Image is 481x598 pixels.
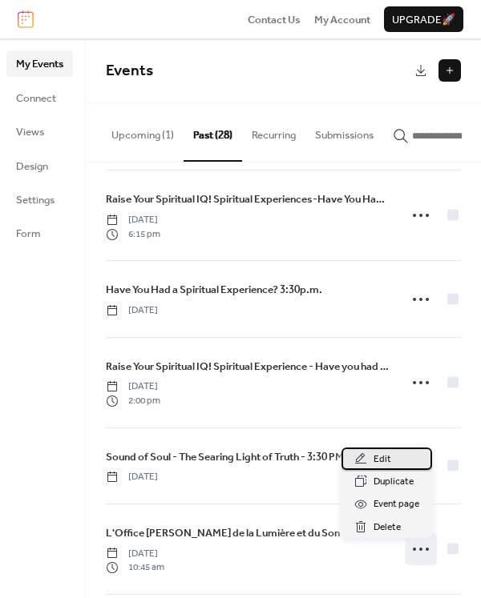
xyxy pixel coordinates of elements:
[18,10,34,28] img: logo
[106,379,160,394] span: [DATE]
[16,159,48,175] span: Design
[6,118,73,144] a: Views
[106,191,389,207] span: Raise Your Spiritual IQ! Spiritual Experiences-Have You Had One?
[6,153,73,179] a: Design
[106,281,322,299] a: Have You Had a Spiritual Experience? 3:30p.m.
[106,525,389,541] span: L'Office [PERSON_NAME] de la Lumière et du Son - Être le HU
[106,227,160,242] span: 6:15 pm
[16,124,44,140] span: Views
[16,226,41,242] span: Form
[6,85,73,110] a: Connect
[6,187,73,212] a: Settings
[106,358,389,375] a: Raise Your Spiritual IQ! Spiritual Experience - Have you had one? 2:00 p.m.
[374,474,414,490] span: Duplicate
[242,103,305,159] button: Recurring
[106,191,389,208] a: Raise Your Spiritual IQ! Spiritual Experiences-Have You Had One?
[374,452,391,468] span: Edit
[106,470,158,484] span: [DATE]
[248,12,301,28] span: Contact Us
[102,103,184,159] button: Upcoming (1)
[314,12,370,28] span: My Account
[106,56,153,86] span: Events
[184,103,242,161] button: Past (28)
[6,50,73,76] a: My Events
[392,12,455,28] span: Upgrade 🚀
[16,90,56,106] span: Connect
[106,213,160,227] span: [DATE]
[106,547,164,561] span: [DATE]
[106,448,373,466] a: Sound of Soul - The Searing Light of Truth - 3:30 PM (ADT)
[248,11,301,27] a: Contact Us
[106,560,164,575] span: 10:45 am
[106,394,160,408] span: 2:00 pm
[106,303,158,318] span: [DATE]
[374,520,401,536] span: Delete
[106,524,389,542] a: L'Office [PERSON_NAME] de la Lumière et du Son - Être le HU
[106,359,389,375] span: Raise Your Spiritual IQ! Spiritual Experience - Have you had one? 2:00 p.m.
[106,282,322,298] span: Have You Had a Spiritual Experience? 3:30p.m.
[6,220,73,246] a: Form
[16,56,63,72] span: My Events
[106,449,373,465] span: Sound of Soul - The Searing Light of Truth - 3:30 PM (ADT)
[384,6,463,32] button: Upgrade🚀
[305,103,383,159] button: Submissions
[374,496,419,512] span: Event page
[314,11,370,27] a: My Account
[16,192,55,208] span: Settings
